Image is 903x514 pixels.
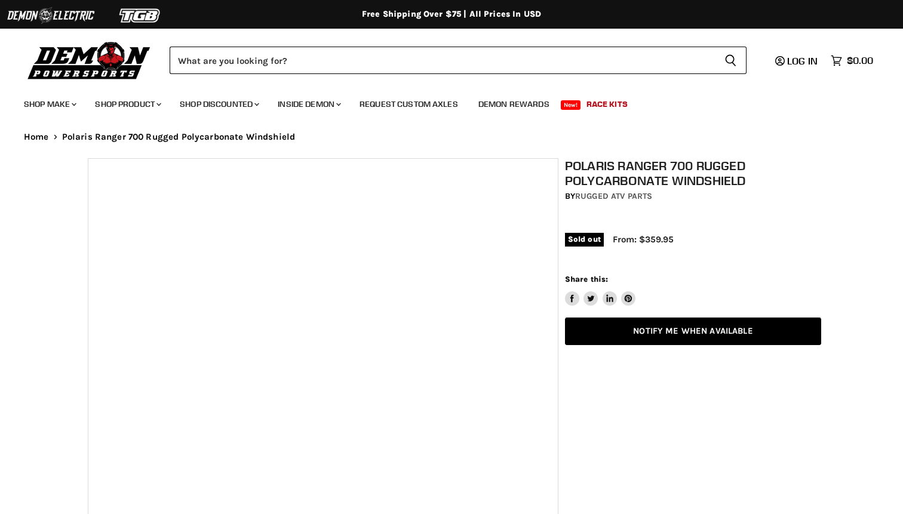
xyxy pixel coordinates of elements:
[269,92,348,116] a: Inside Demon
[613,234,674,245] span: From: $359.95
[715,47,747,74] button: Search
[787,55,818,67] span: Log in
[469,92,558,116] a: Demon Rewards
[561,100,581,110] span: New!
[170,47,715,74] input: Search
[96,4,185,27] img: TGB Logo 2
[24,39,155,81] img: Demon Powersports
[565,158,822,188] h1: Polaris Ranger 700 Rugged Polycarbonate Windshield
[565,275,608,284] span: Share this:
[565,318,822,346] a: Notify Me When Available
[575,191,652,201] a: Rugged ATV Parts
[847,55,873,66] span: $0.00
[565,190,822,203] div: by
[578,92,637,116] a: Race Kits
[170,47,747,74] form: Product
[86,92,168,116] a: Shop Product
[6,4,96,27] img: Demon Electric Logo 2
[15,92,84,116] a: Shop Make
[62,132,296,142] span: Polaris Ranger 700 Rugged Polycarbonate Windshield
[171,92,266,116] a: Shop Discounted
[24,132,49,142] a: Home
[770,56,825,66] a: Log in
[15,87,870,116] ul: Main menu
[565,233,604,246] span: Sold out
[565,274,636,306] aside: Share this:
[825,52,879,69] a: $0.00
[351,92,467,116] a: Request Custom Axles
